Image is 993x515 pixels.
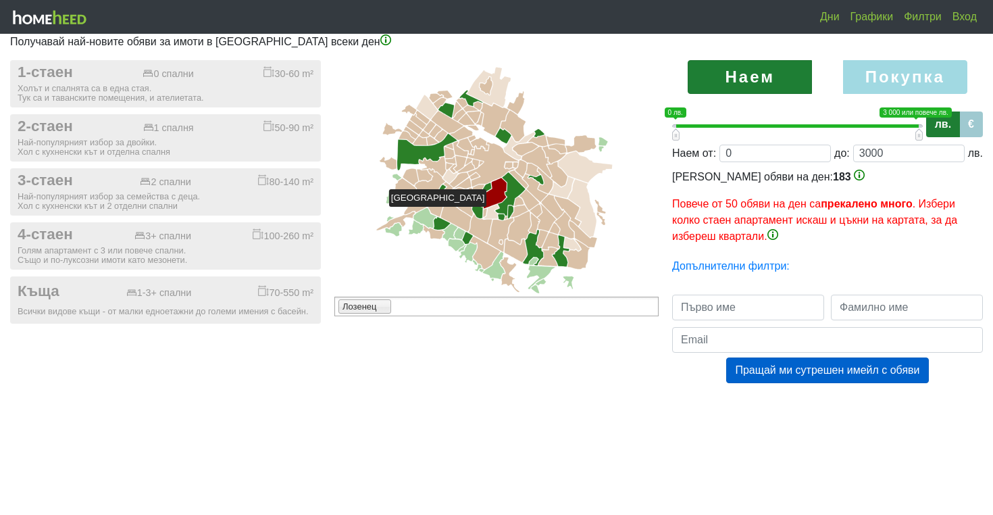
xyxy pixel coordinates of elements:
[926,112,960,137] label: лв.
[10,34,983,50] p: Получавай най-новите обяви за имоти в [GEOGRAPHIC_DATA] всеки ден
[831,295,983,320] input: Фамилно име
[672,295,824,320] input: Първо име
[672,260,790,272] a: Допълнителни филтри:
[263,120,313,134] div: 50-90 m²
[672,169,983,245] div: [PERSON_NAME] обяви на ден:
[263,66,313,80] div: 30-60 m²
[845,3,899,30] a: Графики
[726,358,928,383] button: Пращай ми сутрешен имейл с обяви
[18,192,313,211] div: Най-популярният избор за семейства с деца. Хол с кухненски кът и 2 отделни спални
[10,114,321,162] button: 2-стаен 1 спалня 50-90 m² Най-популярният избор за двойки.Хол с кухненски кът и отделна спалня
[253,228,313,242] div: 100-260 m²
[18,246,313,265] div: Голям апартамент с 3 или повече спални. Също и по-луксозни имоти като мезонети.
[143,122,194,134] div: 1 спалня
[10,276,321,324] button: Къща 1-3+ спални 70-550 m² Всички видове къщи - от малки едноетажни до големи имения с басейн.
[815,3,845,30] a: Дни
[126,287,192,299] div: 1-3+ спални
[672,145,716,162] div: Наем от:
[342,301,377,312] span: Лозенец
[834,145,850,162] div: до:
[10,168,321,216] button: 3-стаен 2 спални 80-140 m² Най-популярният избор за семейства с деца.Хол с кухненски кът и 2 отде...
[821,198,912,210] b: прекалено много
[18,283,59,301] span: Къща
[880,107,951,118] span: 3 000 или повече лв.
[665,107,686,118] span: 0 лв.
[18,307,313,316] div: Всички видове къщи - от малки едноетажни до големи имения с басейн.
[959,112,983,137] label: €
[143,68,193,80] div: 0 спални
[947,3,982,30] a: Вход
[258,285,313,299] div: 70-550 m²
[10,60,321,107] button: 1-стаен 0 спални 30-60 m² Холът и спалнята са в една стая.Тук са и таванските помещения, и ателие...
[18,226,73,244] span: 4-стаен
[968,145,983,162] div: лв.
[18,84,313,103] div: Холът и спалнята са в една стая. Тук са и таванските помещения, и ателиетата.
[672,327,983,353] input: Email
[843,60,967,94] label: Покупка
[258,174,313,188] div: 80-140 m²
[134,230,191,242] div: 3+ спални
[18,64,73,82] span: 1-стаен
[18,172,73,190] span: 3-стаен
[767,229,778,240] img: info-3.png
[140,176,190,188] div: 2 спални
[898,3,947,30] a: Филтри
[10,222,321,270] button: 4-стаен 3+ спални 100-260 m² Голям апартамент с 3 или повече спални.Също и по-луксозни имоти като...
[18,138,313,157] div: Най-популярният избор за двойки. Хол с кухненски кът и отделна спалня
[833,171,851,182] span: 183
[854,170,865,180] img: info-3.png
[380,34,391,45] img: info-3.png
[18,118,73,136] span: 2-стаен
[688,60,812,94] label: Наем
[672,196,983,245] p: Повече от 50 обяви на ден са . Избери колко стаен апартамент искаш и цъкни на картата, за да избе...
